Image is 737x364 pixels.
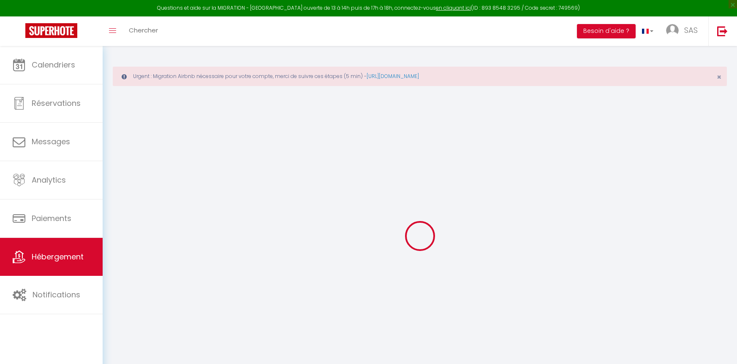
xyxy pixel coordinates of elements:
button: Besoin d'aide ? [577,24,636,38]
div: Urgent : Migration Airbnb nécessaire pour votre compte, merci de suivre ces étapes (5 min) - [113,67,727,86]
span: Chercher [129,26,158,35]
span: Notifications [33,289,80,300]
span: Hébergement [32,251,84,262]
img: logout [717,26,728,36]
span: Calendriers [32,59,75,70]
a: [URL][DOMAIN_NAME] [367,73,419,80]
span: Paiements [32,213,71,224]
a: ... SAS [660,16,708,46]
img: ... [666,24,679,37]
span: Messages [32,136,70,147]
a: en cliquant ici [436,4,471,11]
span: × [717,72,721,82]
span: SAS [684,25,698,35]
a: Chercher [122,16,164,46]
button: Close [717,73,721,81]
img: Super Booking [25,23,77,38]
span: Réservations [32,98,81,108]
span: Analytics [32,175,66,185]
